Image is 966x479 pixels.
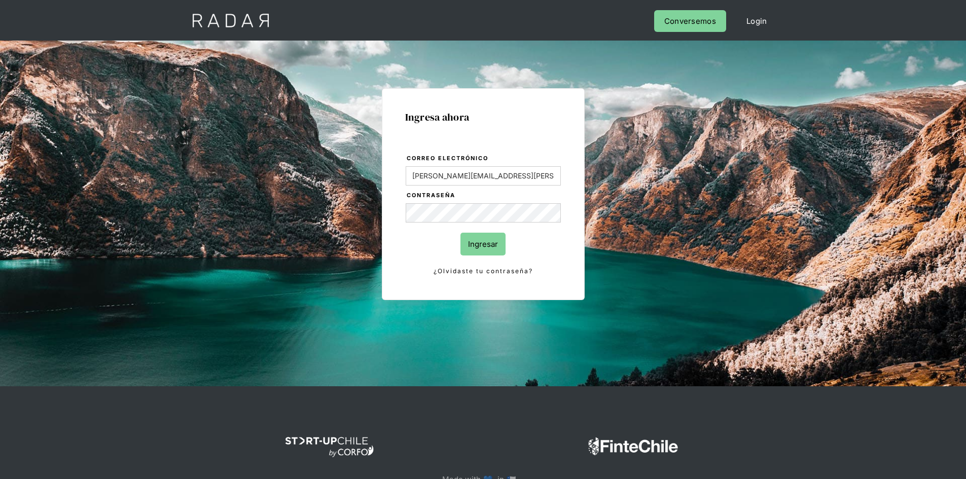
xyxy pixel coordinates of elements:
[407,154,561,164] label: Correo electrónico
[405,153,561,277] form: Login Form
[405,112,561,123] h1: Ingresa ahora
[460,233,506,255] input: Ingresar
[406,166,561,186] input: bruce@wayne.com
[406,266,561,277] a: ¿Olvidaste tu contraseña?
[407,191,561,201] label: Contraseña
[654,10,726,32] a: Conversemos
[736,10,777,32] a: Login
